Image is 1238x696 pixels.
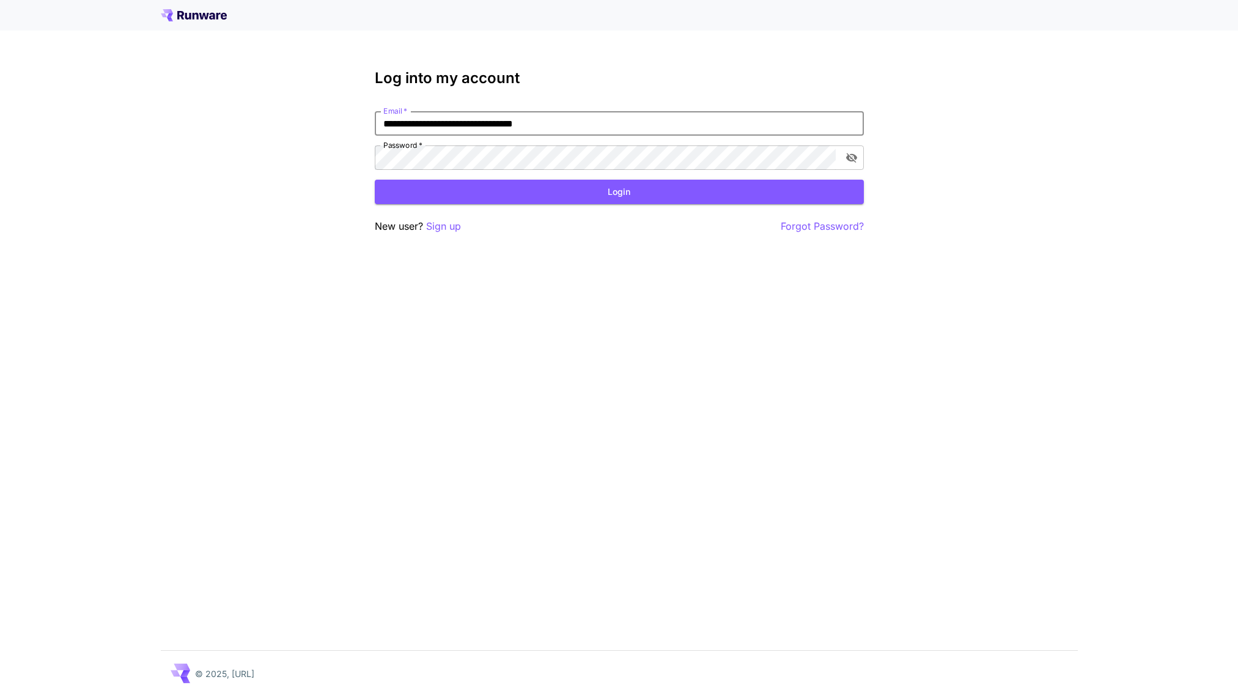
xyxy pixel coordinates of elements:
[383,140,422,150] label: Password
[195,667,254,680] p: © 2025, [URL]
[383,106,407,116] label: Email
[375,180,864,205] button: Login
[375,219,461,234] p: New user?
[781,219,864,234] button: Forgot Password?
[426,219,461,234] button: Sign up
[841,147,863,169] button: toggle password visibility
[375,70,864,87] h3: Log into my account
